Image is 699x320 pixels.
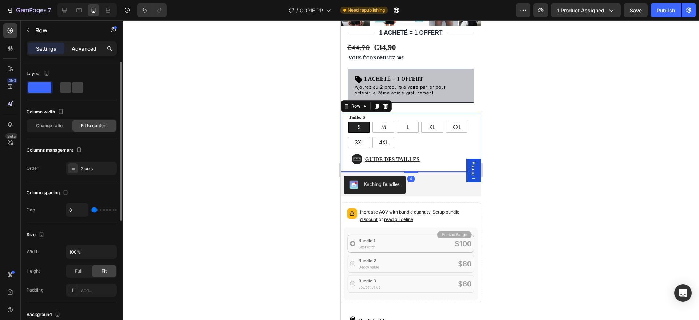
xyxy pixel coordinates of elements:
[75,268,82,274] span: Full
[674,284,692,302] div: Open Intercom Messenger
[557,7,604,14] span: 1 product assigned
[27,287,43,293] div: Padding
[300,7,323,14] span: COPIE PP
[341,20,481,320] iframe: Design area
[48,6,51,15] p: 7
[81,122,108,129] span: Fit to content
[624,3,648,17] button: Save
[296,7,298,14] span: /
[66,203,88,216] input: Auto
[27,69,51,79] div: Layout
[137,3,167,17] div: Undo/Redo
[27,145,83,155] div: Columns management
[630,7,642,13] span: Save
[16,295,47,305] p: Stock faible
[72,45,96,52] p: Advanced
[66,245,116,258] input: Auto
[36,122,63,129] span: Change ratio
[3,3,54,17] button: 7
[27,207,35,213] div: Gap
[5,133,17,139] div: Beta
[81,165,115,172] div: 2 cols
[36,45,56,52] p: Settings
[81,287,115,294] div: Add...
[551,3,621,17] button: 1 product assigned
[27,230,46,240] div: Size
[7,78,17,83] div: 450
[27,188,70,198] div: Column spacing
[27,249,39,255] div: Width
[348,7,385,13] span: Need republishing
[657,7,675,14] div: Publish
[35,26,97,35] p: Row
[651,3,681,17] button: Publish
[27,107,65,117] div: Column width
[27,165,39,172] div: Order
[27,310,62,320] div: Background
[102,268,107,274] span: Fit
[27,268,40,274] div: Height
